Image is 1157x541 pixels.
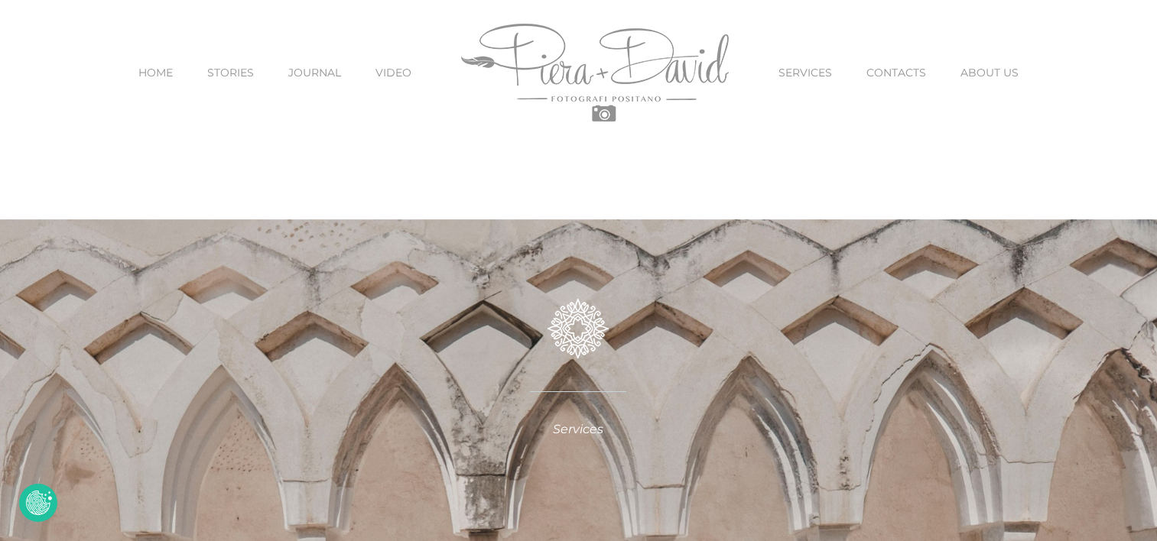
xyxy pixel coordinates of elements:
span: SERVICES [778,67,832,78]
em: Services [553,422,603,436]
a: CONTACTS [866,40,926,105]
a: HOME [138,40,173,105]
img: Piera Plus David Photography Positano Logo [461,24,729,121]
a: VIDEO [375,40,411,105]
a: SERVICES [778,40,832,105]
a: ABOUT US [960,40,1019,105]
button: Revoke Icon [19,484,57,522]
span: JOURNAL [288,67,341,78]
img: ghiri_bianco [548,299,609,358]
span: HOME [138,67,173,78]
span: ABOUT US [960,67,1019,78]
span: CONTACTS [866,67,926,78]
a: STORIES [207,40,254,105]
a: JOURNAL [288,40,341,105]
span: VIDEO [375,67,411,78]
span: STORIES [207,67,254,78]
